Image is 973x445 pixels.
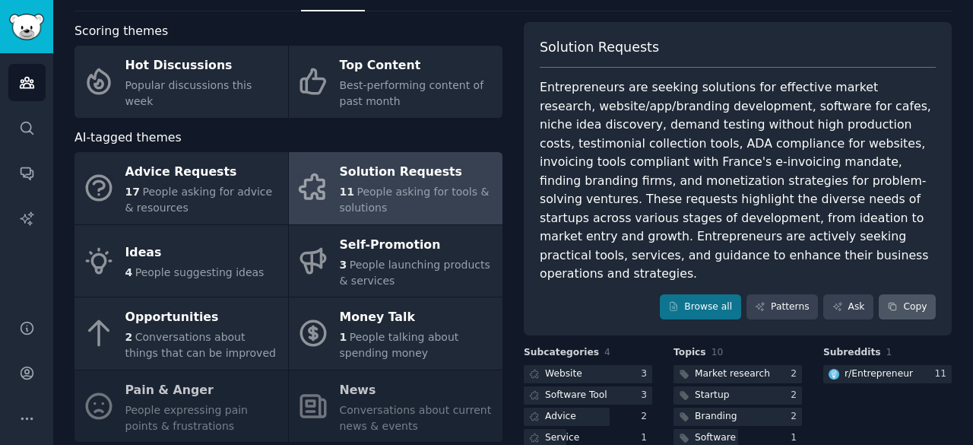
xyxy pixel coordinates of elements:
[879,294,936,320] button: Copy
[934,367,952,381] div: 11
[74,297,288,370] a: Opportunities2Conversations about things that can be improved
[524,408,652,427] a: Advice2
[641,410,652,424] div: 2
[540,38,659,57] span: Solution Requests
[74,225,288,297] a: Ideas4People suggesting ideas
[660,294,741,320] a: Browse all
[791,431,802,445] div: 1
[125,186,140,198] span: 17
[340,259,347,271] span: 3
[829,369,839,380] img: Entrepreneur
[125,54,280,78] div: Hot Discussions
[540,78,936,284] div: Entrepreneurs are seeking solutions for effective market research, website/app/branding developme...
[340,186,490,214] span: People asking for tools & solutions
[791,389,802,402] div: 2
[125,79,252,107] span: Popular discussions this week
[524,365,652,384] a: Website3
[74,46,288,118] a: Hot DiscussionsPopular discussions this week
[545,431,579,445] div: Service
[746,294,818,320] a: Patterns
[886,347,892,358] span: 1
[74,22,168,41] span: Scoring themes
[545,367,582,381] div: Website
[641,431,652,445] div: 1
[340,54,495,78] div: Top Content
[823,346,881,360] span: Subreddits
[340,79,484,107] span: Best-performing content of past month
[641,389,652,402] div: 3
[74,129,182,148] span: AI-tagged themes
[9,14,44,40] img: GummySearch logo
[340,331,347,343] span: 1
[604,347,610,358] span: 4
[695,431,736,445] div: Software
[673,365,802,384] a: Market research2
[545,410,576,424] div: Advice
[695,367,770,381] div: Market research
[340,186,354,198] span: 11
[340,233,495,257] div: Self-Promotion
[125,186,273,214] span: People asking for advice & resources
[340,161,495,185] div: Solution Requests
[791,410,802,424] div: 2
[791,367,802,381] div: 2
[340,306,495,330] div: Money Talk
[673,386,802,405] a: Startup2
[74,152,288,224] a: Advice Requests17People asking for advice & resources
[845,367,913,381] div: r/ Entrepreneur
[524,386,652,405] a: Software Tool3
[125,306,280,330] div: Opportunities
[289,297,502,370] a: Money Talk1People talking about spending money
[823,294,873,320] a: Ask
[695,410,737,424] div: Branding
[125,331,276,359] span: Conversations about things that can be improved
[125,161,280,185] div: Advice Requests
[641,367,652,381] div: 3
[695,389,729,402] div: Startup
[289,225,502,297] a: Self-Promotion3People launching products & services
[135,266,265,278] span: People suggesting ideas
[673,346,706,360] span: Topics
[125,266,133,278] span: 4
[712,347,724,358] span: 10
[823,365,952,384] a: Entrepreneurr/Entrepreneur11
[289,152,502,224] a: Solution Requests11People asking for tools & solutions
[125,241,265,265] div: Ideas
[545,389,607,402] div: Software Tool
[340,259,490,287] span: People launching products & services
[524,346,599,360] span: Subcategories
[673,408,802,427] a: Branding2
[125,331,133,343] span: 2
[289,46,502,118] a: Top ContentBest-performing content of past month
[340,331,459,359] span: People talking about spending money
